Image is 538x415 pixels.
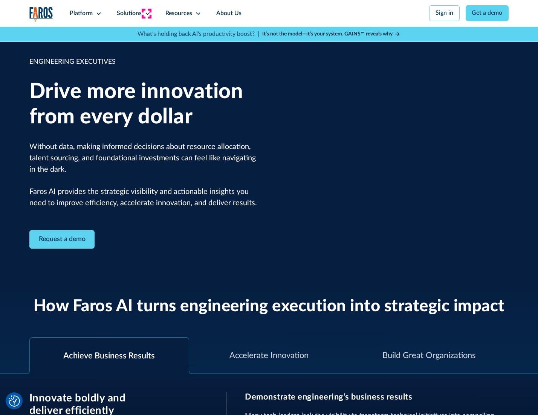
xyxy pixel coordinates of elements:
[70,9,93,18] div: Platform
[29,79,258,130] h1: Drive more innovation from every dollar
[466,5,509,21] a: Get a demo
[429,5,460,21] a: Sign in
[29,141,258,209] p: Without data, making informed decisions about resource allocation, talent sourcing, and foundatio...
[9,395,20,407] img: Revisit consent button
[262,30,401,38] a: It’s not the model—it’s your system. GAINS™ reveals why
[245,392,509,402] h3: Demonstrate engineering’s business results
[29,7,53,22] a: home
[34,297,505,317] h2: How Faros AI turns engineering execution into strategic impact
[382,349,475,362] div: Build Great Organizations
[262,31,393,37] strong: It’s not the model—it’s your system. GAINS™ reveals why
[29,230,95,249] a: Contact Modal
[29,7,53,22] img: Logo of the analytics and reporting company Faros.
[165,9,192,18] div: Resources
[63,350,155,362] div: Achieve Business Results
[138,30,259,39] p: What's holding back AI's productivity boost? |
[29,57,258,67] div: ENGINEERING EXECUTIVES
[229,349,309,362] div: Accelerate Innovation
[9,395,20,407] button: Cookie Settings
[117,9,142,18] div: Solutions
